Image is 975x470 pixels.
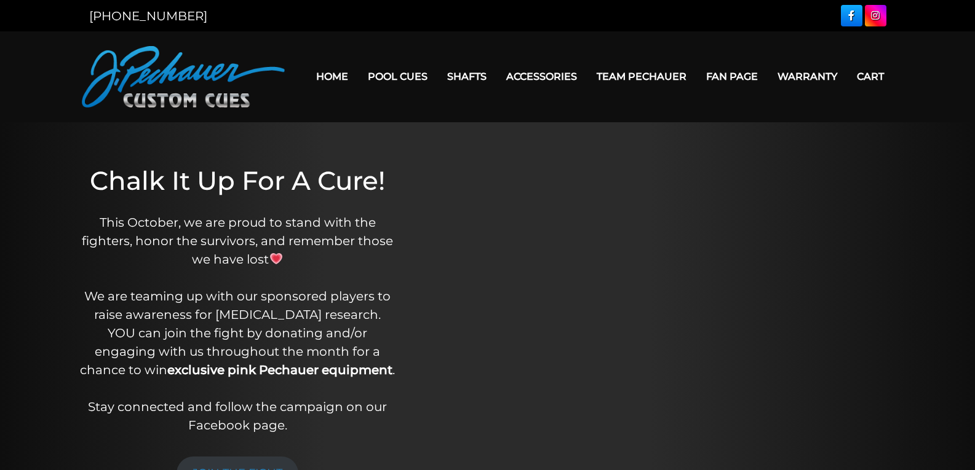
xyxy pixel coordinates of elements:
[696,61,768,92] a: Fan Page
[358,61,437,92] a: Pool Cues
[306,61,358,92] a: Home
[79,165,396,196] h1: Chalk It Up For A Cure!
[82,46,285,108] img: Pechauer Custom Cues
[79,213,396,434] p: This October, we are proud to stand with the fighters, honor the survivors, and remember those we...
[847,61,894,92] a: Cart
[587,61,696,92] a: Team Pechauer
[270,253,282,265] img: 💗
[768,61,847,92] a: Warranty
[89,9,207,23] a: [PHONE_NUMBER]
[496,61,587,92] a: Accessories
[167,362,392,377] strong: exclusive pink Pechauer equipment
[437,61,496,92] a: Shafts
